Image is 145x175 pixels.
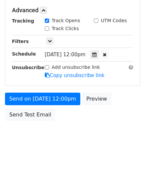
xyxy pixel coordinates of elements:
strong: Filters [12,39,29,44]
strong: Schedule [12,51,36,57]
strong: Unsubscribe [12,65,44,70]
label: Track Opens [52,17,80,24]
a: Preview [82,93,111,105]
label: UTM Codes [101,17,127,24]
iframe: Chat Widget [112,143,145,175]
a: Send Test Email [5,109,55,121]
label: Track Clicks [52,25,79,32]
strong: Tracking [12,18,34,23]
span: [DATE] 12:00pm [45,52,86,58]
a: Copy unsubscribe link [45,72,105,78]
a: Send on [DATE] 12:00pm [5,93,80,105]
h5: Advanced [12,7,133,14]
label: Add unsubscribe link [52,64,100,71]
